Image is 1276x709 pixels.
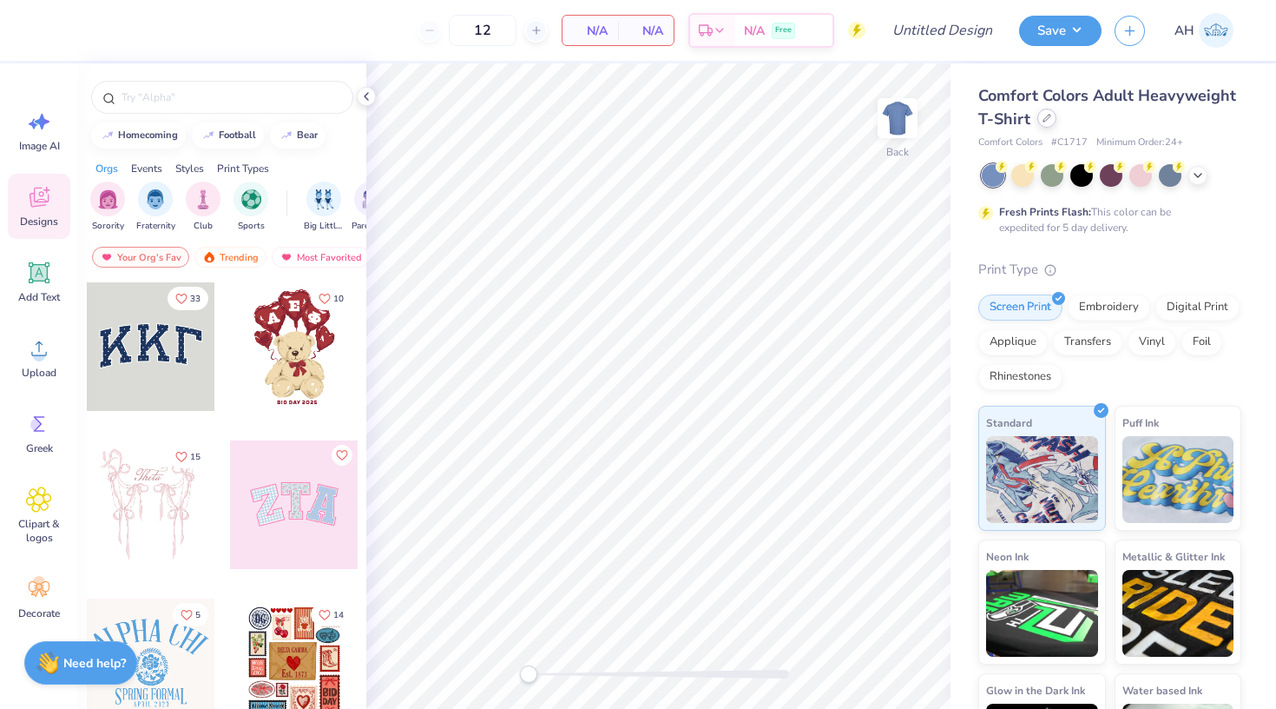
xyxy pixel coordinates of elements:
img: Sports Image [241,189,261,209]
img: trending.gif [202,251,216,263]
span: 10 [333,295,344,303]
div: filter for Parent's Weekend [352,182,391,233]
div: Trending [194,247,266,268]
span: N/A [573,22,608,40]
div: Events [131,161,162,176]
div: Most Favorited [272,247,370,268]
span: 15 [190,453,201,461]
div: filter for Big Little Reveal [304,182,344,233]
div: filter for Sorority [90,182,125,233]
img: Neon Ink [986,570,1098,657]
div: bear [297,130,318,140]
span: Sports [238,220,265,233]
button: filter button [90,182,125,233]
div: filter for Club [186,182,220,233]
span: 33 [190,295,201,303]
span: Club [194,220,213,233]
span: Image AI [19,139,60,153]
button: filter button [352,182,391,233]
span: Comfort Colors Adult Heavyweight T-Shirt [978,85,1236,129]
strong: Need help? [63,655,126,672]
img: Metallic & Glitter Ink [1122,570,1234,657]
span: Decorate [18,606,60,620]
img: Fraternity Image [146,189,165,209]
img: Parent's Weekend Image [362,189,382,209]
div: Print Types [217,161,269,176]
div: Rhinestones [978,364,1062,390]
button: bear [270,123,326,149]
img: trend_line.gif [101,130,115,141]
span: Standard [986,414,1032,432]
span: Fraternity [136,220,175,233]
button: Like [173,603,208,626]
span: Puff Ink [1122,414,1159,432]
img: trend_line.gif [201,130,215,141]
img: Ashton Hubbard [1199,13,1233,48]
div: This color can be expedited for 5 day delivery. [999,204,1213,235]
button: filter button [233,182,268,233]
div: Print Type [978,260,1241,280]
div: Transfers [1053,329,1122,355]
div: Vinyl [1128,329,1176,355]
div: homecoming [118,130,178,140]
span: Add Text [18,290,60,304]
span: Big Little Reveal [304,220,344,233]
input: – – [449,15,516,46]
span: Neon Ink [986,547,1029,566]
span: 5 [195,611,201,620]
span: Designs [20,215,58,229]
div: Screen Print [978,295,1062,321]
img: Big Little Reveal Image [314,189,333,209]
div: Orgs [95,161,118,176]
button: Like [332,445,352,466]
button: Save [1019,16,1102,46]
img: most_fav.gif [280,251,293,263]
span: Sorority [92,220,124,233]
div: football [219,130,256,140]
div: filter for Sports [233,182,268,233]
div: Embroidery [1068,295,1150,321]
button: homecoming [91,123,186,149]
button: filter button [304,182,344,233]
button: Like [311,287,352,310]
img: trend_line.gif [280,130,293,141]
div: filter for Fraternity [136,182,175,233]
span: Clipart & logos [10,517,68,545]
div: Foil [1181,329,1222,355]
span: AH [1174,21,1194,41]
button: football [192,123,264,149]
img: most_fav.gif [100,251,114,263]
button: filter button [136,182,175,233]
span: Minimum Order: 24 + [1096,136,1183,150]
span: Water based Ink [1122,681,1202,699]
span: Comfort Colors [978,136,1043,150]
div: Applique [978,329,1048,355]
span: N/A [744,22,765,40]
img: Sorority Image [98,189,118,209]
input: Try "Alpha" [120,89,342,106]
input: Untitled Design [878,13,1006,48]
span: Metallic & Glitter Ink [1122,547,1225,566]
img: Standard [986,436,1098,523]
strong: Fresh Prints Flash: [999,205,1091,219]
span: Greek [26,441,53,455]
span: Free [775,24,792,36]
a: AH [1167,13,1241,48]
div: Back [886,144,909,160]
div: Digital Print [1155,295,1240,321]
button: Like [168,445,208,468]
div: Accessibility label [520,666,537,683]
div: Your Org's Fav [92,247,189,268]
span: Parent's Weekend [352,220,391,233]
span: Glow in the Dark Ink [986,681,1085,699]
button: Like [311,603,352,626]
span: Upload [22,366,56,380]
img: Puff Ink [1122,436,1234,523]
div: Styles [175,161,204,176]
button: Like [168,287,208,310]
span: # C1717 [1051,136,1088,150]
button: filter button [186,182,220,233]
img: Back [880,101,915,136]
span: N/A [628,22,663,40]
span: 14 [333,611,344,620]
